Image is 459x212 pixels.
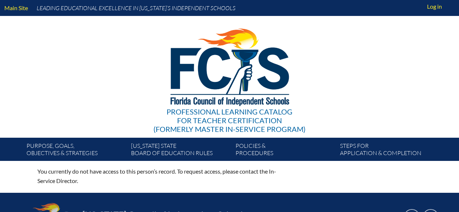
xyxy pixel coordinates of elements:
span: Log in [427,2,442,11]
span: for Teacher Certification [177,116,282,125]
a: [US_STATE] StateBoard of Education rules [128,141,233,161]
a: Professional Learning Catalog for Teacher Certification(formerly Master In-service Program) [151,14,308,135]
a: Main Site [1,3,31,13]
a: Steps forapplication & completion [337,141,442,161]
img: FCISlogo221.eps [155,16,304,115]
div: Professional Learning Catalog (formerly Master In-service Program) [153,107,306,133]
a: Purpose, goals,objectives & strategies [24,141,128,161]
p: You currently do not have access to this person’s record. To request access, please contact the I... [37,167,293,186]
a: Policies &Procedures [233,141,337,161]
